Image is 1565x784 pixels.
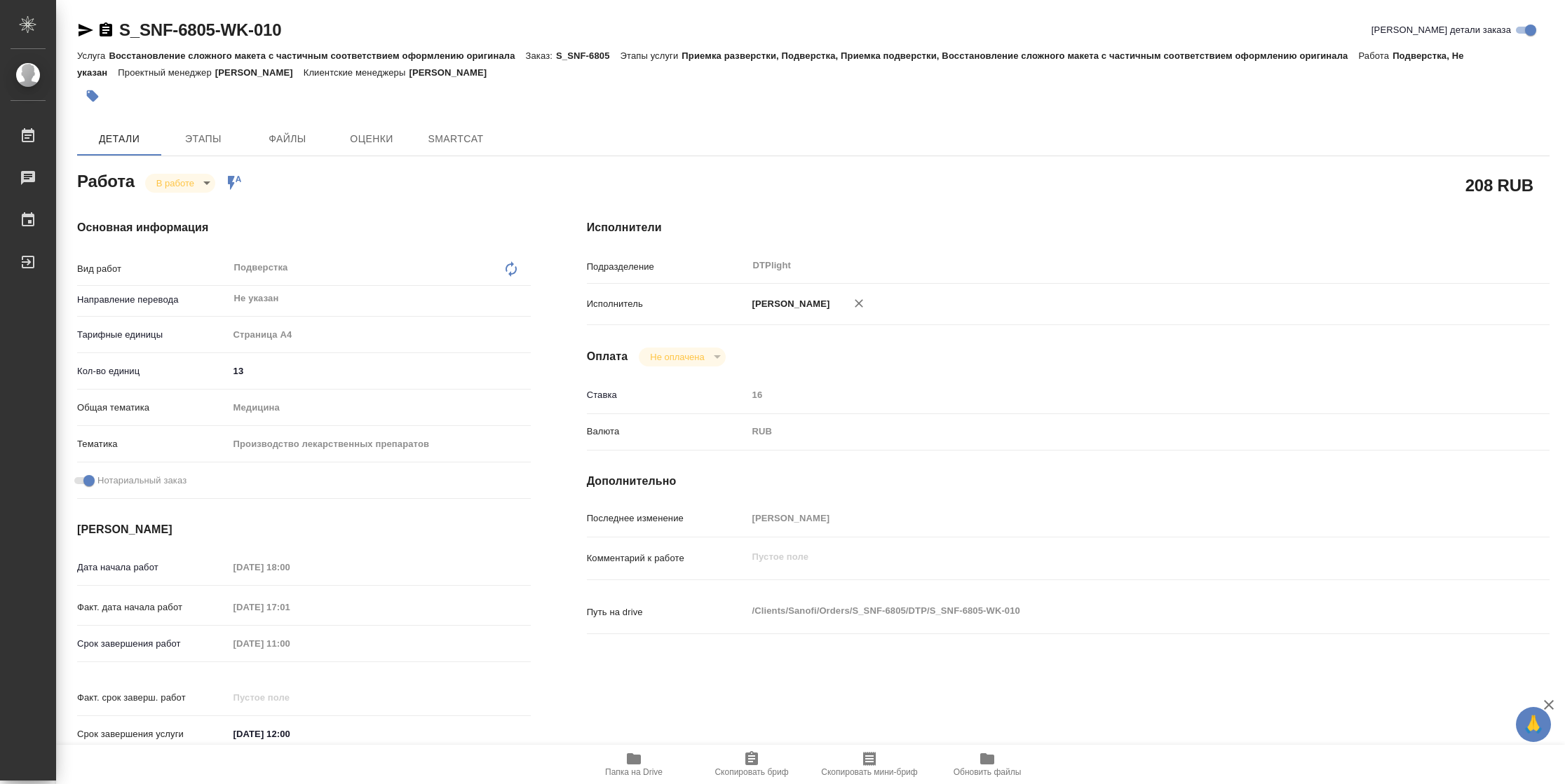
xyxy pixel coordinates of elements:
[145,174,215,193] div: В работе
[77,691,229,705] p: Факт. срок заверш. работ
[821,767,917,777] span: Скопировать мини-бриф
[86,130,153,148] span: Детали
[811,745,928,784] button: Скопировать мини-бриф
[77,401,229,415] p: Общая тематика
[844,288,874,319] button: Удалить исполнителя
[693,745,811,784] button: Скопировать бриф
[77,521,531,538] h4: [PERSON_NAME]
[229,432,531,456] div: Производство лекарственных препаратов
[587,348,628,365] h4: Оплата
[77,262,229,276] p: Вид работ
[77,219,531,236] h4: Основная информация
[587,219,1550,236] h4: Исполнители
[587,605,747,619] p: Путь на drive
[526,50,556,61] p: Заказ:
[682,50,1358,61] p: Приемка разверстки, Подверстка, Приемка подверстки, Восстановление сложного макета с частичным со...
[229,724,351,744] input: ✎ Введи что-нибудь
[928,745,1046,784] button: Обновить файлы
[639,348,725,366] div: В работе
[77,727,229,741] p: Срок завершения услуги
[747,385,1470,405] input: Пустое поле
[587,511,747,525] p: Последнее изменение
[119,20,281,39] a: S_SNF-6805-WK-010
[229,361,531,381] input: ✎ Введи что-нибудь
[97,474,187,488] span: Нотариальный заказ
[254,130,321,148] span: Файлы
[77,328,229,342] p: Тарифные единицы
[587,297,747,311] p: Исполнитель
[77,437,229,451] p: Тематика
[954,767,1022,777] span: Обновить файлы
[77,22,94,39] button: Скопировать ссылку для ЯМессенджера
[118,67,215,78] p: Проектный менеджер
[77,167,135,193] h2: Работа
[215,67,304,78] p: [PERSON_NAME]
[152,177,198,189] button: В работе
[229,633,351,654] input: Пустое поле
[229,687,351,708] input: Пустое поле
[77,561,229,575] p: Дата начала работ
[97,22,114,39] button: Скопировать ссылку
[77,364,229,378] p: Кол-во единиц
[1522,710,1545,739] span: 🙏
[338,130,405,148] span: Оценки
[714,767,788,777] span: Скопировать бриф
[304,67,409,78] p: Клиентские менеджеры
[747,297,830,311] p: [PERSON_NAME]
[747,599,1470,623] textarea: /Clients/Sanofi/Orders/S_SNF-6805/DTP/S_SNF-6805-WK-010
[77,637,229,651] p: Срок завершения работ
[621,50,682,61] p: Этапы услуги
[747,508,1470,528] input: Пустое поле
[409,67,497,78] p: [PERSON_NAME]
[1465,173,1533,197] h2: 208 RUB
[587,260,747,274] p: Подразделение
[422,130,489,148] span: SmartCat
[587,388,747,402] p: Ставка
[1516,707,1551,742] button: 🙏
[587,425,747,439] p: Валюта
[587,473,1550,490] h4: Дополнительно
[1371,23,1511,37] span: [PERSON_NAME] детали заказа
[587,551,747,565] p: Комментарий к работе
[170,130,237,148] span: Этапы
[77,600,229,614] p: Факт. дата начала работ
[229,323,531,347] div: Страница А4
[646,351,708,363] button: Не оплачена
[77,293,229,307] p: Направление перевода
[1359,50,1393,61] p: Работа
[229,557,351,577] input: Пустое поле
[77,50,109,61] p: Услуга
[229,597,351,617] input: Пустое поле
[556,50,621,61] p: S_SNF-6805
[109,50,525,61] p: Восстановление сложного макета с частичным соответствием оформлению оригинала
[229,396,531,420] div: Медицина
[747,420,1470,443] div: RUB
[575,745,693,784] button: Папка на Drive
[77,81,108,111] button: Добавить тэг
[605,767,663,777] span: Папка на Drive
